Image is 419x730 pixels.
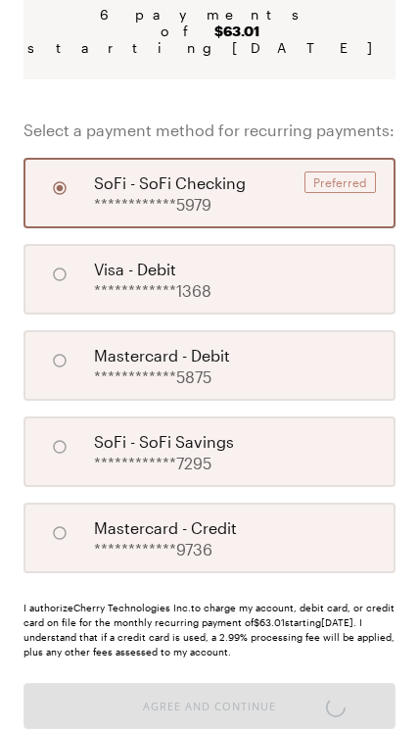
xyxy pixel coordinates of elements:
[23,683,396,729] button: Agree and Continue
[94,344,230,367] span: mastercard - debit
[94,430,234,454] span: SoFi - SoFi Savings
[94,516,237,540] span: mastercard - credit
[23,119,396,142] span: Select a payment method for recurring payments:
[304,171,376,193] div: Preferred
[214,23,259,39] b: $63.01
[94,258,176,281] span: visa - debit
[23,601,396,659] div: I authorize Cherry Technologies Inc. to charge my account, debit card, or credit card on file for...
[94,171,246,195] span: SoFi - SoFi Checking
[47,6,372,39] span: 6 payments of
[27,39,392,56] span: starting [DATE]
